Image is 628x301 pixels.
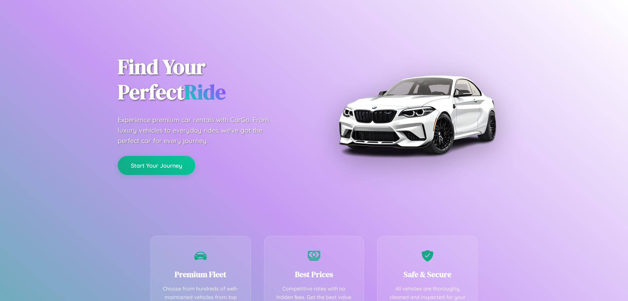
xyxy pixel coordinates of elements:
[118,115,281,146] p: Experience premium car rentals with CarGo. From luxury vehicles to everyday rides, we've got the ...
[184,78,226,106] span: Ride
[118,54,304,105] h1: Find Your Perfect
[274,269,354,280] h3: Best Prices
[161,269,241,280] h3: Premium Fleet
[335,33,499,197] img: Premium BMW car rental vehicle
[118,156,195,175] button: Start Your Journey
[387,269,467,280] h3: Safe & Secure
